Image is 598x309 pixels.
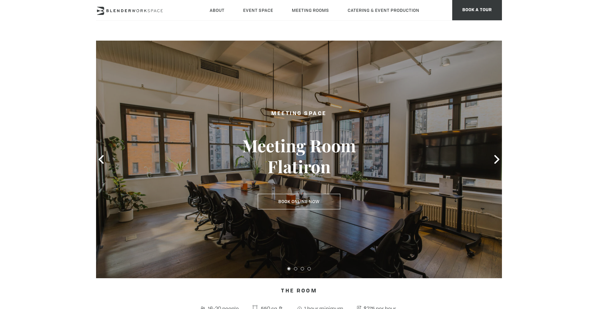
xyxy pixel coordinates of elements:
[96,285,502,298] h4: The Room
[221,110,377,118] h2: Meeting Space
[258,194,340,209] a: Book Online Now
[221,135,377,177] h3: Meeting Room Flatiron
